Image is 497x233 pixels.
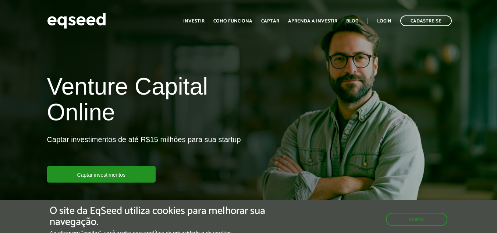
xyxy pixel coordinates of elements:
[183,19,205,24] a: Investir
[47,135,241,166] p: Captar investimentos de até R$15 milhões para sua startup
[288,19,337,24] a: Aprenda a investir
[213,19,252,24] a: Como funciona
[261,19,279,24] a: Captar
[47,74,243,129] h1: Venture Capital Online
[50,205,288,228] h5: O site da EqSeed utiliza cookies para melhorar sua navegação.
[47,11,106,31] img: EqSeed
[400,15,452,26] a: Cadastre-se
[377,19,391,24] a: Login
[346,19,358,24] a: Blog
[386,213,447,226] button: Aceitar
[47,166,156,183] a: Captar investimentos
